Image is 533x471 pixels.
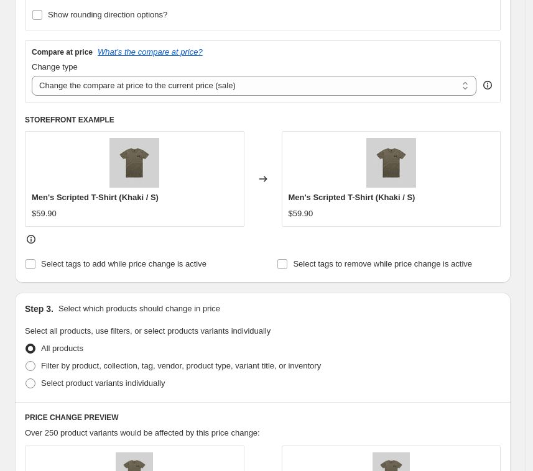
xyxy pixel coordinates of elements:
[481,79,494,91] div: help
[25,428,260,437] span: Over 250 product variants would be affected by this price change:
[32,47,93,57] h3: Compare at price
[289,208,313,220] div: $59.90
[41,259,206,268] span: Select tags to add while price change is active
[32,193,159,202] span: Men's Scripted T-Shirt (Khaki / S)
[41,361,321,370] span: Filter by product, collection, tag, vendor, product type, variant title, or inventory
[41,344,83,353] span: All products
[48,10,167,19] span: Show rounding direction options?
[25,115,501,125] h6: STOREFRONT EXAMPLE
[109,138,159,188] img: TEE_AW18_01_3_80x.jpg
[32,62,78,71] span: Change type
[293,259,472,268] span: Select tags to remove while price change is active
[58,303,220,315] p: Select which products should change in price
[289,193,415,202] span: Men's Scripted T-Shirt (Khaki / S)
[366,138,416,188] img: TEE_AW18_01_3_80x.jpg
[41,378,165,388] span: Select product variants individually
[25,326,271,336] span: Select all products, use filters, or select products variants individually
[98,47,203,57] button: What's the compare at price?
[25,413,501,423] h6: PRICE CHANGE PREVIEW
[25,303,53,315] h2: Step 3.
[32,208,57,220] div: $59.90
